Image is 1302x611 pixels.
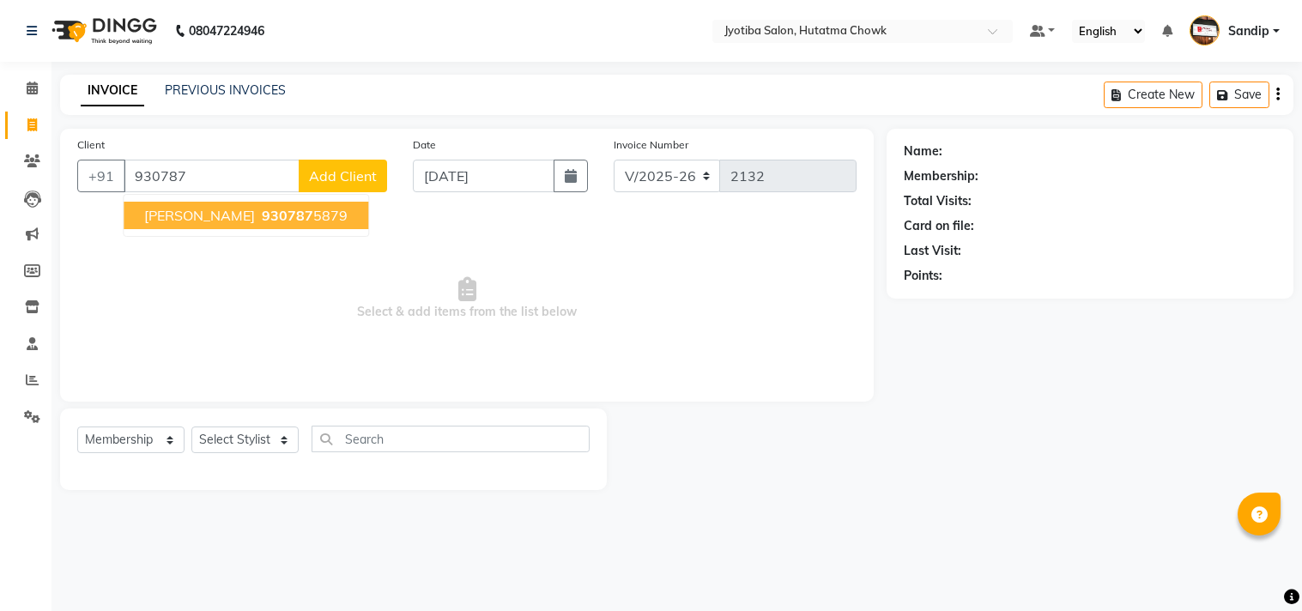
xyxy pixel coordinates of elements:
[1209,82,1269,108] button: Save
[77,213,857,384] span: Select & add items from the list below
[904,242,961,260] div: Last Visit:
[1228,22,1269,40] span: Sandip
[262,207,313,224] span: 930787
[904,217,974,235] div: Card on file:
[189,7,264,55] b: 08047224946
[1230,542,1285,594] iframe: chat widget
[165,82,286,98] a: PREVIOUS INVOICES
[299,160,387,192] button: Add Client
[81,76,144,106] a: INVOICE
[309,167,377,185] span: Add Client
[413,137,436,153] label: Date
[904,192,972,210] div: Total Visits:
[1190,15,1220,45] img: Sandip
[77,160,125,192] button: +91
[258,207,348,224] ngb-highlight: 5879
[904,142,942,160] div: Name:
[144,207,255,224] span: [PERSON_NAME]
[1104,82,1202,108] button: Create New
[124,160,300,192] input: Search by Name/Mobile/Email/Code
[312,426,590,452] input: Search
[44,7,161,55] img: logo
[77,137,105,153] label: Client
[904,267,942,285] div: Points:
[614,137,688,153] label: Invoice Number
[904,167,978,185] div: Membership:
